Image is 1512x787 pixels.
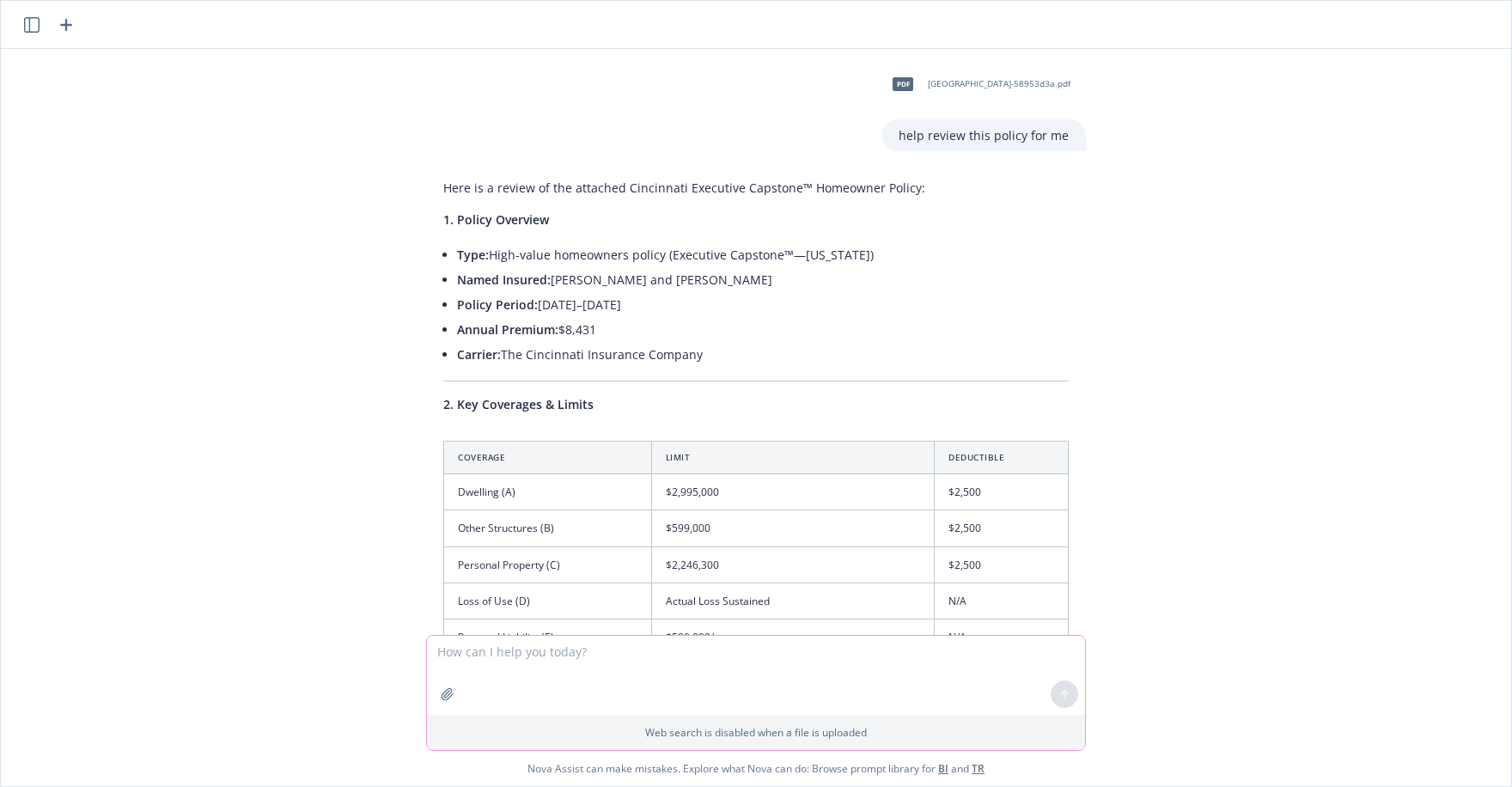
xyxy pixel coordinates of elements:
th: Deductible [935,442,1069,474]
span: pdf [893,77,913,90]
td: $599,000 [651,510,934,546]
td: $500,000/occurrence [651,619,934,655]
span: Policy Period: [457,296,538,313]
td: Personal Liability (E) [444,619,652,655]
div: pdf[GEOGRAPHIC_DATA]-58953d3a.pdf [881,63,1074,106]
td: N/A [935,583,1069,619]
td: Other Structures (B) [444,510,652,546]
td: $2,995,000 [651,474,934,510]
span: 2. Key Coverages & Limits [443,396,594,412]
li: $8,431 [457,317,1069,342]
td: $2,500 [935,546,1069,583]
td: Dwelling (A) [444,474,652,510]
td: N/A [935,619,1069,655]
a: TR [972,761,985,776]
th: Coverage [444,442,652,474]
td: $2,246,300 [651,546,934,583]
p: Web search is disabled when a file is uploaded [437,725,1075,740]
a: BI [938,761,948,776]
span: Named Insured: [457,271,551,288]
span: Annual Premium: [457,321,558,338]
td: $2,500 [935,474,1069,510]
td: Actual Loss Sustained [651,583,934,619]
li: The Cincinnati Insurance Company [457,342,1069,367]
li: [PERSON_NAME] and [PERSON_NAME] [457,267,1069,292]
th: Limit [651,442,934,474]
span: [GEOGRAPHIC_DATA]-58953d3a.pdf [928,78,1070,89]
span: Carrier: [457,346,501,363]
p: help review this policy for me [899,126,1069,144]
span: Type: [457,247,489,263]
span: 1. Policy Overview [443,211,549,228]
p: Here is a review of the attached Cincinnati Executive Capstone™ Homeowner Policy: [443,179,1069,197]
td: $2,500 [935,510,1069,546]
td: Personal Property (C) [444,546,652,583]
li: High-value homeowners policy (Executive Capstone™—[US_STATE]) [457,242,1069,267]
li: [DATE]–[DATE] [457,292,1069,317]
span: Nova Assist can make mistakes. Explore what Nova can do: Browse prompt library for and [8,751,1504,786]
td: Loss of Use (D) [444,583,652,619]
